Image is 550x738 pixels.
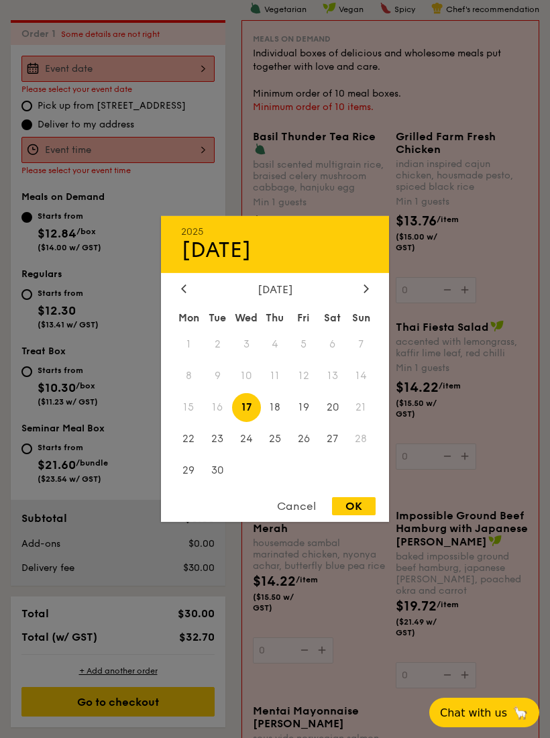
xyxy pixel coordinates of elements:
[289,362,318,390] span: 12
[261,306,290,330] div: Thu
[289,424,318,453] span: 26
[289,330,318,359] span: 5
[203,306,232,330] div: Tue
[174,393,203,422] span: 15
[261,393,290,422] span: 18
[318,393,347,422] span: 20
[203,456,232,484] span: 30
[181,226,369,238] div: 2025
[232,330,261,359] span: 3
[174,424,203,453] span: 22
[261,330,290,359] span: 4
[318,330,347,359] span: 6
[347,330,376,359] span: 7
[289,393,318,422] span: 19
[174,306,203,330] div: Mon
[203,424,232,453] span: 23
[440,706,507,719] span: Chat with us
[347,393,376,422] span: 21
[232,424,261,453] span: 24
[512,705,529,721] span: 🦙
[232,393,261,422] span: 17
[174,362,203,390] span: 8
[203,362,232,390] span: 9
[318,424,347,453] span: 27
[261,424,290,453] span: 25
[347,306,376,330] div: Sun
[429,698,539,727] button: Chat with us🦙
[174,330,203,359] span: 1
[232,362,261,390] span: 10
[264,497,329,515] div: Cancel
[181,283,369,296] div: [DATE]
[347,362,376,390] span: 14
[261,362,290,390] span: 11
[174,456,203,484] span: 29
[289,306,318,330] div: Fri
[318,362,347,390] span: 13
[332,497,376,515] div: OK
[347,424,376,453] span: 28
[203,330,232,359] span: 2
[181,238,369,263] div: [DATE]
[318,306,347,330] div: Sat
[203,393,232,422] span: 16
[232,306,261,330] div: Wed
